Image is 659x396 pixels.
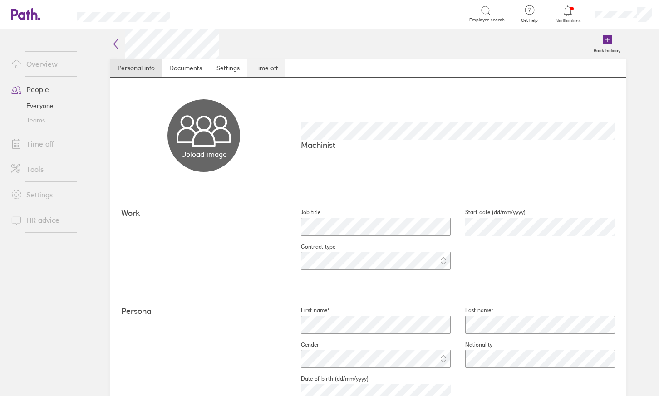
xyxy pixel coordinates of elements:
a: Everyone [4,98,77,113]
span: Employee search [469,17,505,23]
a: Notifications [553,5,583,24]
a: Book holiday [588,29,626,59]
span: Notifications [553,18,583,24]
label: Contract type [286,243,335,250]
span: Get help [515,18,544,23]
label: Gender [286,341,319,348]
p: Machinist [301,140,615,150]
label: First name* [286,307,329,314]
a: Teams [4,113,77,127]
a: Time off [4,135,77,153]
label: Nationality [451,341,492,348]
a: Settings [209,59,247,77]
a: Documents [162,59,209,77]
a: People [4,80,77,98]
label: Date of birth (dd/mm/yyyy) [286,375,369,382]
label: Last name* [451,307,493,314]
a: Settings [4,186,77,204]
a: Tools [4,160,77,178]
a: HR advice [4,211,77,229]
a: Personal info [110,59,162,77]
label: Job title [286,209,320,216]
h4: Personal [121,307,286,316]
label: Start date (dd/mm/yyyy) [451,209,526,216]
a: Overview [4,55,77,73]
div: Search [194,10,217,18]
a: Time off [247,59,285,77]
label: Book holiday [588,45,626,54]
h4: Work [121,209,286,218]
